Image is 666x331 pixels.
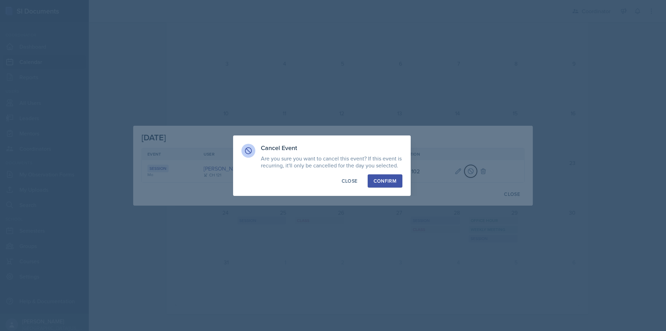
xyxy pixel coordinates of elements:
[336,174,364,188] button: Close
[261,144,402,152] h3: Cancel Event
[368,174,402,188] button: Confirm
[261,155,402,169] p: Are you sure you want to cancel this event? If this event is recurring, it'll only be cancelled f...
[374,177,396,184] div: Confirm
[342,177,358,184] div: Close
